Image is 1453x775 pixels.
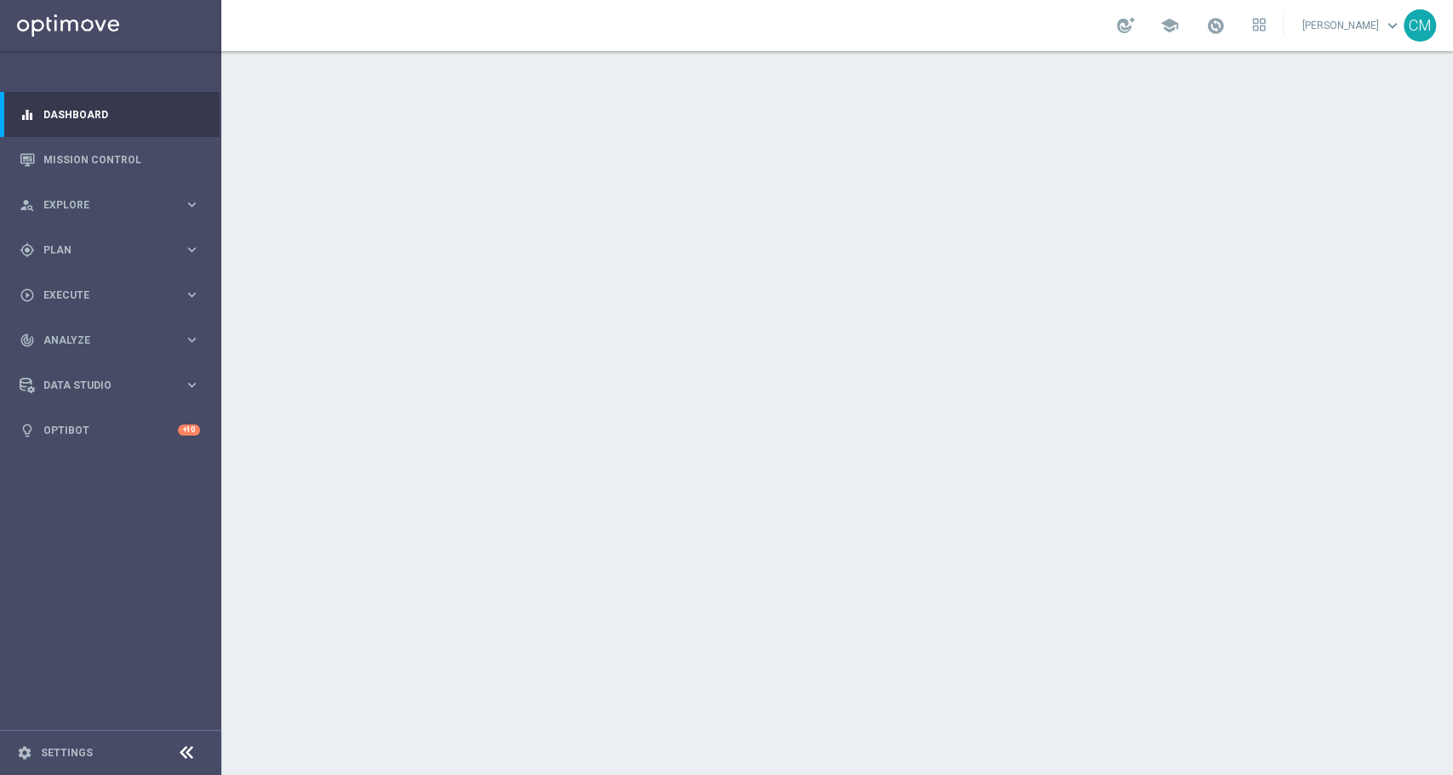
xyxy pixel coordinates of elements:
[20,197,184,213] div: Explore
[19,108,201,122] button: equalizer Dashboard
[43,380,184,390] span: Data Studio
[178,425,200,436] div: +10
[184,197,200,213] i: keyboard_arrow_right
[43,137,200,182] a: Mission Control
[20,288,184,303] div: Execute
[20,378,184,393] div: Data Studio
[20,242,35,258] i: gps_fixed
[43,290,184,300] span: Execute
[1383,16,1402,35] span: keyboard_arrow_down
[43,92,200,137] a: Dashboard
[184,332,200,348] i: keyboard_arrow_right
[1301,13,1404,38] a: [PERSON_NAME]keyboard_arrow_down
[20,333,35,348] i: track_changes
[19,333,201,347] button: track_changes Analyze keyboard_arrow_right
[20,92,200,137] div: Dashboard
[20,333,184,348] div: Analyze
[1404,9,1436,42] div: CM
[1160,16,1179,35] span: school
[17,745,32,761] i: settings
[19,243,201,257] button: gps_fixed Plan keyboard_arrow_right
[19,424,201,437] button: lightbulb Optibot +10
[20,242,184,258] div: Plan
[184,377,200,393] i: keyboard_arrow_right
[43,245,184,255] span: Plan
[43,335,184,345] span: Analyze
[19,288,201,302] button: play_circle_outline Execute keyboard_arrow_right
[20,407,200,453] div: Optibot
[20,107,35,123] i: equalizer
[19,198,201,212] button: person_search Explore keyboard_arrow_right
[20,288,35,303] i: play_circle_outline
[20,137,200,182] div: Mission Control
[43,407,178,453] a: Optibot
[19,379,201,392] button: Data Studio keyboard_arrow_right
[20,423,35,438] i: lightbulb
[184,287,200,303] i: keyboard_arrow_right
[41,748,93,758] a: Settings
[19,153,201,167] button: Mission Control
[184,242,200,258] i: keyboard_arrow_right
[20,197,35,213] i: person_search
[43,200,184,210] span: Explore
